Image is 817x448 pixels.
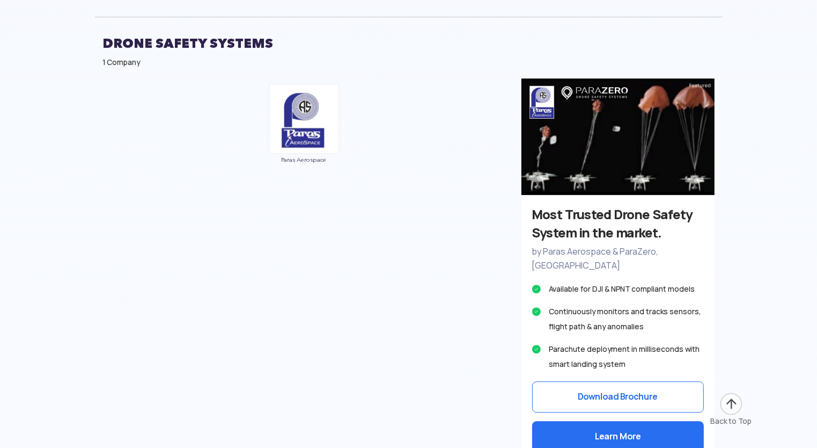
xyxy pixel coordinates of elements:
img: safety-ads.png [521,78,715,195]
img: ic_arrow-up.png [719,392,743,416]
li: Parachute deployment in milliseconds with smart landing system [532,342,704,372]
button: Download Brochure [532,381,704,413]
li: Available for DJI & NPNT compliant models [532,281,704,297]
h3: Most Trusted Drone Safety System in the market. [532,206,704,242]
p: by Paras Aerospace & ParaZero, [GEOGRAPHIC_DATA] [532,245,704,273]
img: ic_paras.png [269,84,339,154]
div: Back to Top [710,416,752,427]
h2: Drone safety systems [103,30,715,57]
a: Paras Aerospace [269,113,340,163]
div: 1 Company [103,57,715,68]
span: Paras Aerospace [269,156,340,163]
li: Continuously monitors and tracks sensors, flight path & any anomalies [532,304,704,334]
